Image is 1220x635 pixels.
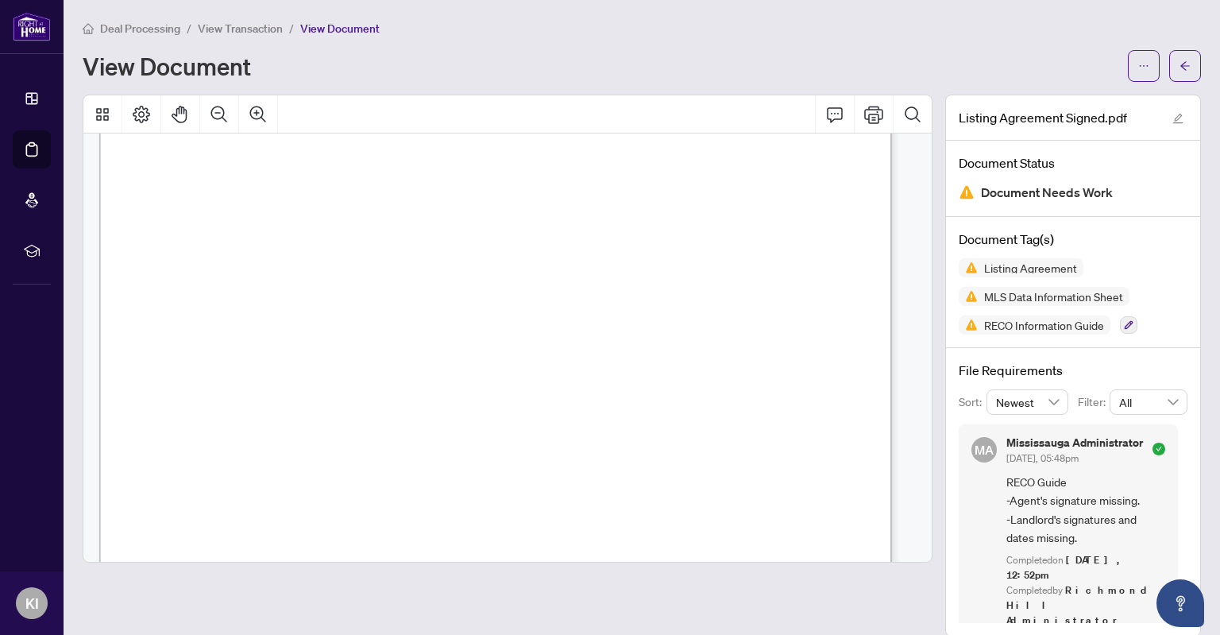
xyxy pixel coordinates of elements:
span: RECO Information Guide [978,319,1110,331]
img: Document Status [959,184,975,200]
div: Completed on [1006,553,1165,583]
img: logo [13,12,51,41]
span: Richmond Hill Administrator [1006,583,1152,627]
span: Listing Agreement [978,262,1083,273]
span: edit [1172,113,1183,124]
span: home [83,23,94,34]
div: Completed by [1006,583,1165,628]
span: MA [975,440,994,459]
h4: File Requirements [959,361,1187,380]
span: MLS Data Information Sheet [978,291,1129,302]
p: Sort: [959,393,986,411]
span: View Document [300,21,380,36]
span: Document Needs Work [981,182,1113,203]
button: Open asap [1156,579,1204,627]
span: Newest [996,390,1060,414]
h4: Document Tag(s) [959,230,1187,249]
li: / [289,19,294,37]
h5: Mississauga Administrator [1006,437,1143,448]
img: Status Icon [959,287,978,306]
img: Status Icon [959,316,978,335]
span: ellipsis [1138,60,1149,72]
span: View Transaction [198,21,283,36]
img: Status Icon [959,258,978,277]
span: Listing Agreement Signed.pdf [959,108,1127,127]
span: KI [25,592,39,614]
span: RECO Guide -Agent's signature missing. -Landlord's signatures and dates missing. [1006,473,1165,548]
span: check-circle [1152,443,1165,455]
h4: Document Status [959,153,1187,172]
span: All [1119,390,1178,414]
span: arrow-left [1179,60,1191,72]
li: / [187,19,191,37]
span: Deal Processing [100,21,180,36]
span: [DATE], 05:48pm [1006,452,1079,464]
p: Filter: [1078,393,1110,411]
h1: View Document [83,53,251,79]
span: [DATE], 12:52pm [1006,553,1125,582]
